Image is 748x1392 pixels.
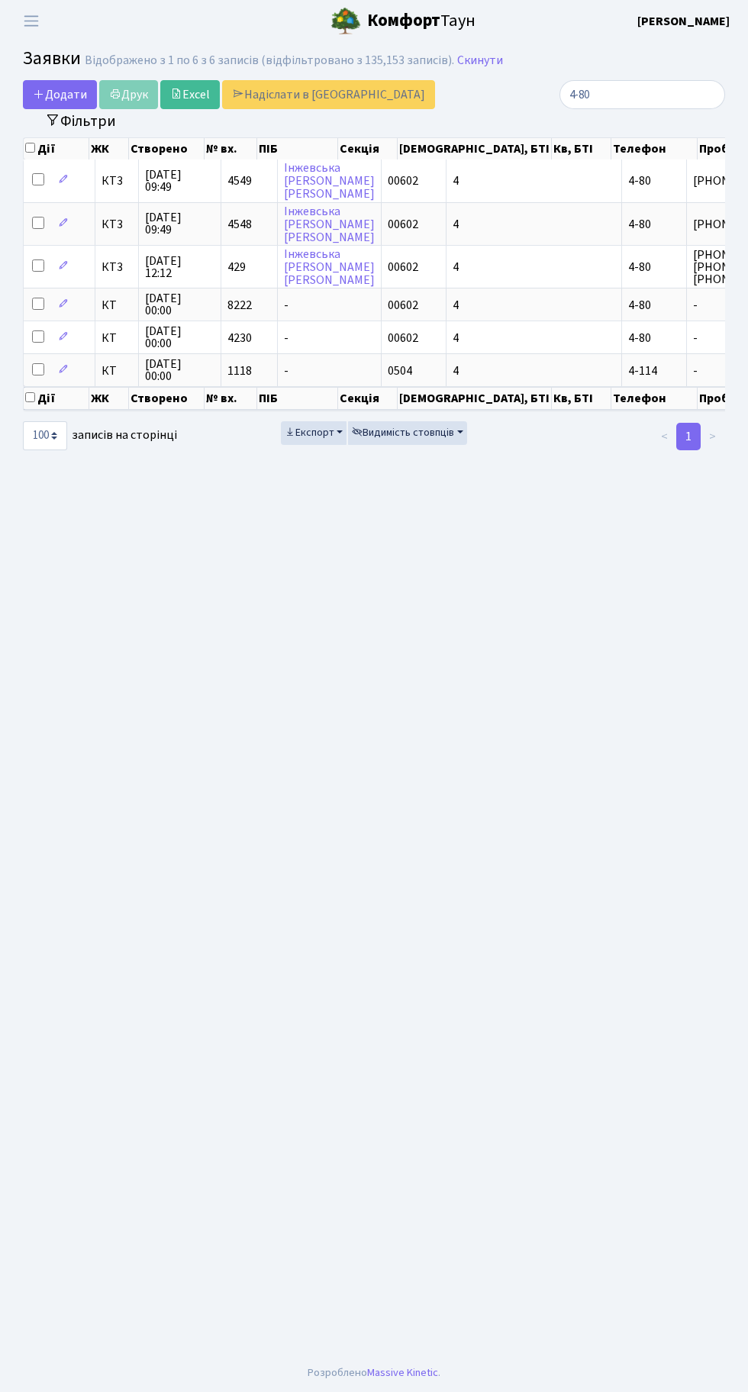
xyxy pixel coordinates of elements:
[388,362,412,379] span: 0504
[388,259,418,275] span: 00602
[453,259,459,275] span: 4
[559,80,725,109] input: Пошук...
[35,109,126,133] button: Переключити фільтри
[284,297,289,314] span: -
[628,330,651,346] span: 4-80
[284,330,289,346] span: -
[89,138,129,159] th: ЖК
[145,358,214,382] span: [DATE] 00:00
[284,246,375,288] a: Інжевська[PERSON_NAME][PERSON_NAME]
[24,138,89,159] th: Дії
[12,8,50,34] button: Переключити навігацію
[102,299,132,311] span: КТ
[628,259,651,275] span: 4-80
[227,330,252,346] span: 4230
[628,362,657,379] span: 4-114
[257,387,338,410] th: ПІБ
[453,216,459,233] span: 4
[388,297,418,314] span: 00602
[227,362,252,379] span: 1118
[330,6,361,37] img: logo.png
[145,211,214,236] span: [DATE] 09:49
[453,330,459,346] span: 4
[308,1365,440,1381] div: Розроблено .
[367,1365,438,1381] a: Massive Kinetic
[102,218,132,230] span: КТ3
[145,255,214,279] span: [DATE] 12:12
[24,387,89,410] th: Дії
[628,172,651,189] span: 4-80
[23,421,67,450] select: записів на сторінці
[102,175,132,187] span: КТ3
[205,138,257,159] th: № вх.
[160,80,220,109] a: Excel
[388,330,418,346] span: 00602
[628,297,651,314] span: 4-80
[284,362,289,379] span: -
[676,423,701,450] a: 1
[227,259,246,275] span: 429
[23,80,97,109] a: Додати
[398,138,552,159] th: [DEMOGRAPHIC_DATA], БТІ
[227,297,252,314] span: 8222
[33,86,87,103] span: Додати
[102,365,132,377] span: КТ
[453,172,459,189] span: 4
[453,297,459,314] span: 4
[89,387,129,410] th: ЖК
[367,8,440,33] b: Комфорт
[611,387,698,410] th: Телефон
[367,8,476,34] span: Таун
[227,172,252,189] span: 4549
[352,425,454,440] span: Видимість стовпців
[102,332,132,344] span: КТ
[129,138,205,159] th: Створено
[552,387,611,410] th: Кв, БТІ
[398,387,552,410] th: [DEMOGRAPHIC_DATA], БТІ
[145,325,214,350] span: [DATE] 00:00
[23,45,81,72] span: Заявки
[284,203,375,246] a: Інжевська[PERSON_NAME][PERSON_NAME]
[552,138,611,159] th: Кв, БТІ
[145,292,214,317] span: [DATE] 00:00
[348,421,467,445] button: Видимість стовпців
[285,425,334,440] span: Експорт
[637,12,730,31] a: [PERSON_NAME]
[227,216,252,233] span: 4548
[457,53,503,68] a: Скинути
[453,362,459,379] span: 4
[338,138,398,159] th: Секція
[129,387,205,410] th: Створено
[338,387,398,410] th: Секція
[611,138,698,159] th: Телефон
[388,172,418,189] span: 00602
[284,159,375,202] a: Інжевська[PERSON_NAME][PERSON_NAME]
[628,216,651,233] span: 4-80
[23,421,177,450] label: записів на сторінці
[85,53,454,68] div: Відображено з 1 по 6 з 6 записів (відфільтровано з 135,153 записів).
[102,261,132,273] span: КТ3
[145,169,214,193] span: [DATE] 09:49
[388,216,418,233] span: 00602
[281,421,347,445] button: Експорт
[257,138,338,159] th: ПІБ
[205,387,257,410] th: № вх.
[637,13,730,30] b: [PERSON_NAME]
